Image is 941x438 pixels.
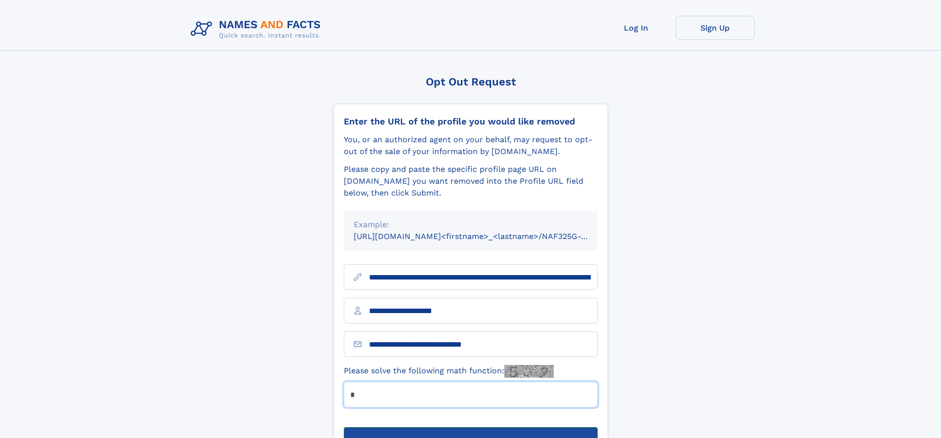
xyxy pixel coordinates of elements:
[354,219,588,231] div: Example:
[344,116,598,127] div: Enter the URL of the profile you would like removed
[676,16,755,40] a: Sign Up
[344,134,598,158] div: You, or an authorized agent on your behalf, may request to opt-out of the sale of your informatio...
[597,16,676,40] a: Log In
[344,365,554,378] label: Please solve the following math function:
[344,163,598,199] div: Please copy and paste the specific profile page URL on [DOMAIN_NAME] you want removed into the Pr...
[333,76,608,88] div: Opt Out Request
[187,16,329,42] img: Logo Names and Facts
[354,232,616,241] small: [URL][DOMAIN_NAME]<firstname>_<lastname>/NAF325G-xxxxxxxx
